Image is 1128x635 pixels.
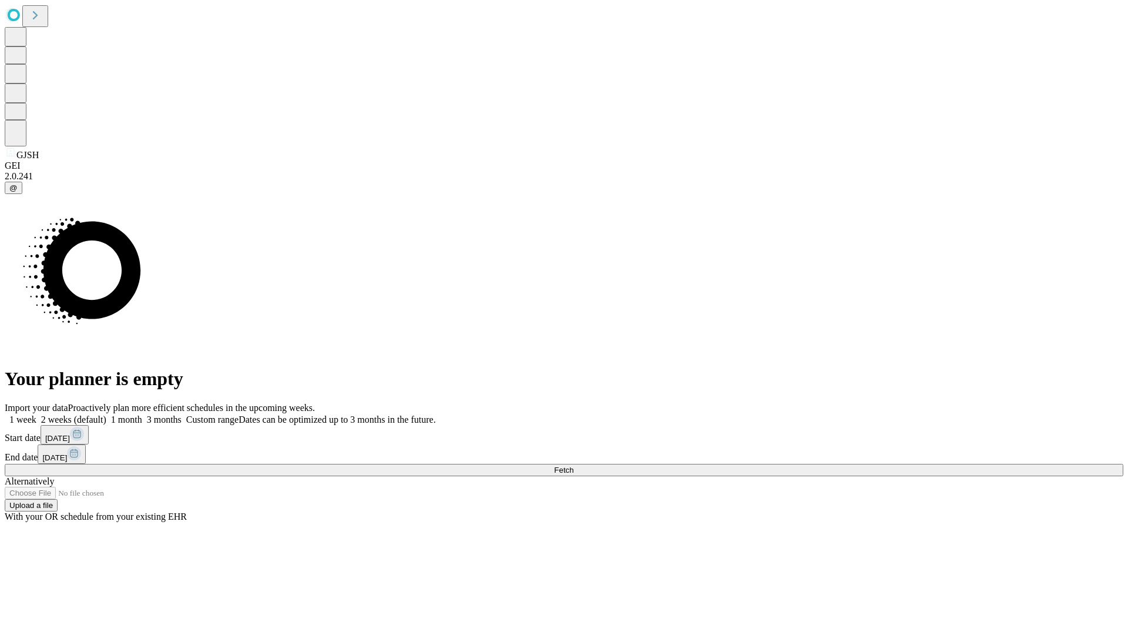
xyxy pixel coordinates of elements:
button: [DATE] [41,425,89,444]
span: 3 months [147,415,182,425]
span: Import your data [5,403,68,413]
span: 1 week [9,415,36,425]
button: [DATE] [38,444,86,464]
button: @ [5,182,22,194]
div: Start date [5,425,1123,444]
span: [DATE] [42,453,67,462]
span: GJSH [16,150,39,160]
span: With your OR schedule from your existing EHR [5,512,187,522]
span: Fetch [554,466,573,474]
button: Fetch [5,464,1123,476]
span: Alternatively [5,476,54,486]
div: GEI [5,161,1123,171]
span: @ [9,183,18,192]
h1: Your planner is empty [5,368,1123,390]
span: [DATE] [45,434,70,443]
div: End date [5,444,1123,464]
button: Upload a file [5,499,58,512]
span: 2 weeks (default) [41,415,106,425]
span: Custom range [186,415,239,425]
span: Dates can be optimized up to 3 months in the future. [239,415,435,425]
div: 2.0.241 [5,171,1123,182]
span: Proactively plan more efficient schedules in the upcoming weeks. [68,403,315,413]
span: 1 month [111,415,142,425]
